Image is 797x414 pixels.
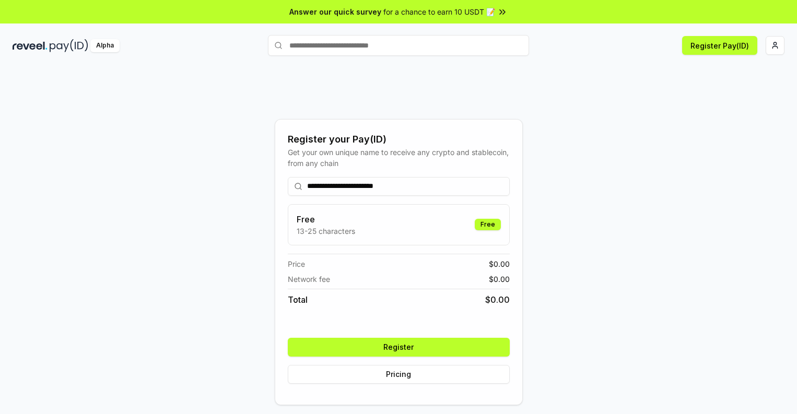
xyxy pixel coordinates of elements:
[288,293,308,306] span: Total
[288,274,330,285] span: Network fee
[489,258,510,269] span: $ 0.00
[383,6,495,17] span: for a chance to earn 10 USDT 📝
[90,39,120,52] div: Alpha
[288,147,510,169] div: Get your own unique name to receive any crypto and stablecoin, from any chain
[288,365,510,384] button: Pricing
[288,132,510,147] div: Register your Pay(ID)
[288,338,510,357] button: Register
[289,6,381,17] span: Answer our quick survey
[13,39,48,52] img: reveel_dark
[50,39,88,52] img: pay_id
[297,226,355,236] p: 13-25 characters
[489,274,510,285] span: $ 0.00
[485,293,510,306] span: $ 0.00
[288,258,305,269] span: Price
[297,213,355,226] h3: Free
[682,36,757,55] button: Register Pay(ID)
[475,219,501,230] div: Free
